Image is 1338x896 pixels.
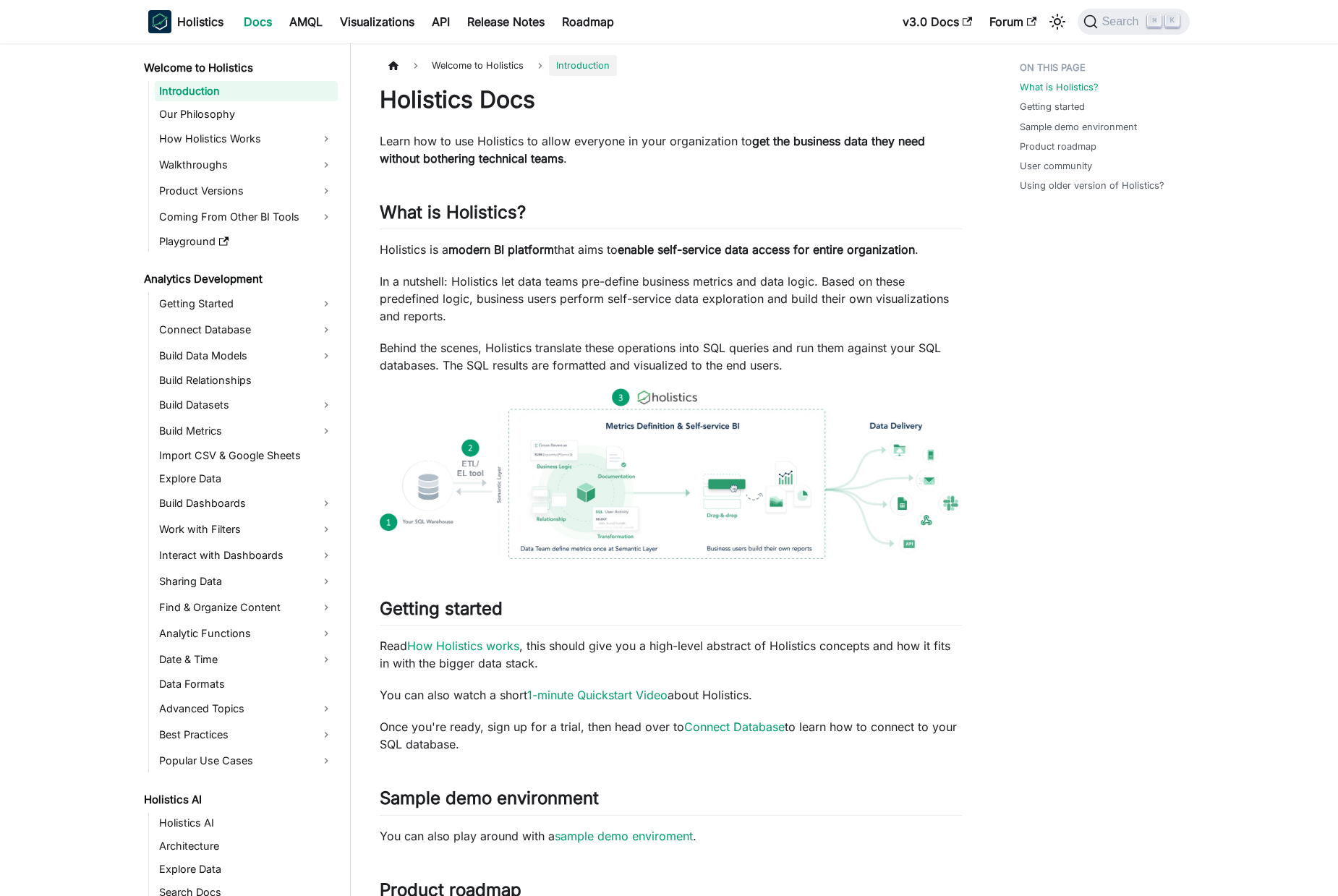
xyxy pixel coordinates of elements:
a: Build Datasets [155,393,338,417]
a: Build Data Models [155,344,338,367]
a: Build Dashboards [155,492,338,515]
a: Analytic Functions [155,622,338,645]
nav: Breadcrumbs [380,55,962,76]
p: You can also play around with a . [380,827,962,845]
a: Sharing Data [155,570,338,593]
a: Interact with Dashboards [155,544,338,567]
a: Data Formats [155,674,338,694]
a: Introduction [155,81,338,101]
a: Coming From Other BI Tools [155,205,338,229]
img: How Holistics fits in your Data Stack [380,388,962,559]
a: Architecture [155,836,338,856]
p: Learn how to use Holistics to allow everyone in your organization to . [380,132,962,167]
a: Getting started [1020,100,1085,114]
a: How Holistics Works [155,127,338,150]
a: Work with Filters [155,518,338,541]
span: Search [1098,15,1148,28]
strong: modern BI platform [448,242,554,257]
a: User community [1020,159,1092,173]
a: Advanced Topics [155,697,338,720]
nav: Docs sidebar [134,43,351,896]
img: Holistics [148,10,171,33]
button: Switch between dark and light mode (currently light mode) [1046,10,1069,33]
a: Walkthroughs [155,153,338,176]
a: Forum [981,10,1045,33]
p: You can also watch a short about Holistics. [380,686,962,704]
b: Holistics [177,13,223,30]
a: Sample demo environment [1020,120,1137,134]
h1: Holistics Docs [380,85,962,114]
a: sample demo enviroment [555,829,693,843]
a: Product roadmap [1020,140,1096,153]
a: Explore Data [155,859,338,879]
a: Build Metrics [155,419,338,443]
p: Holistics is a that aims to . [380,241,962,258]
h2: What is Holistics? [380,202,962,229]
a: Popular Use Cases [155,749,338,772]
p: In a nutshell: Holistics let data teams pre-define business metrics and data logic. Based on thes... [380,273,962,325]
a: Holistics AI [155,813,338,833]
a: What is Holistics? [1020,80,1099,94]
a: Product Versions [155,179,338,202]
a: How Holistics works [407,639,519,653]
button: Search (Command+K) [1078,9,1190,35]
a: Playground [155,231,338,252]
a: v3.0 Docs [894,10,981,33]
a: Build Relationships [155,370,338,391]
p: Behind the scenes, Holistics translate these operations into SQL queries and run them against you... [380,339,962,374]
span: Welcome to Holistics [425,55,531,76]
a: Explore Data [155,469,338,489]
kbd: ⌘ [1147,14,1162,27]
h2: Getting started [380,598,962,626]
a: Our Philosophy [155,104,338,124]
a: Connect Database [155,318,338,341]
a: Home page [380,55,407,76]
a: Connect Database [684,720,785,734]
a: HolisticsHolistics [148,10,223,33]
a: Getting Started [155,292,338,315]
p: Read , this should give you a high-level abstract of Holistics concepts and how it fits in with t... [380,637,962,672]
a: Holistics AI [140,790,338,810]
p: Once you're ready, sign up for a trial, then head over to to learn how to connect to your SQL dat... [380,718,962,753]
a: Visualizations [331,10,423,33]
a: Find & Organize Content [155,596,338,619]
a: Analytics Development [140,269,338,289]
a: Date & Time [155,648,338,671]
a: Best Practices [155,723,338,746]
a: API [423,10,459,33]
a: 1-minute Quickstart Video [527,688,668,702]
strong: enable self-service data access for entire organization [618,242,915,257]
kbd: K [1165,14,1180,27]
a: Roadmap [553,10,623,33]
a: Using older version of Holistics? [1020,179,1164,192]
a: Welcome to Holistics [140,58,338,78]
a: Release Notes [459,10,553,33]
h2: Sample demo environment [380,788,962,815]
span: Introduction [549,55,617,76]
a: AMQL [281,10,331,33]
a: Docs [235,10,281,33]
a: Import CSV & Google Sheets [155,445,338,466]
